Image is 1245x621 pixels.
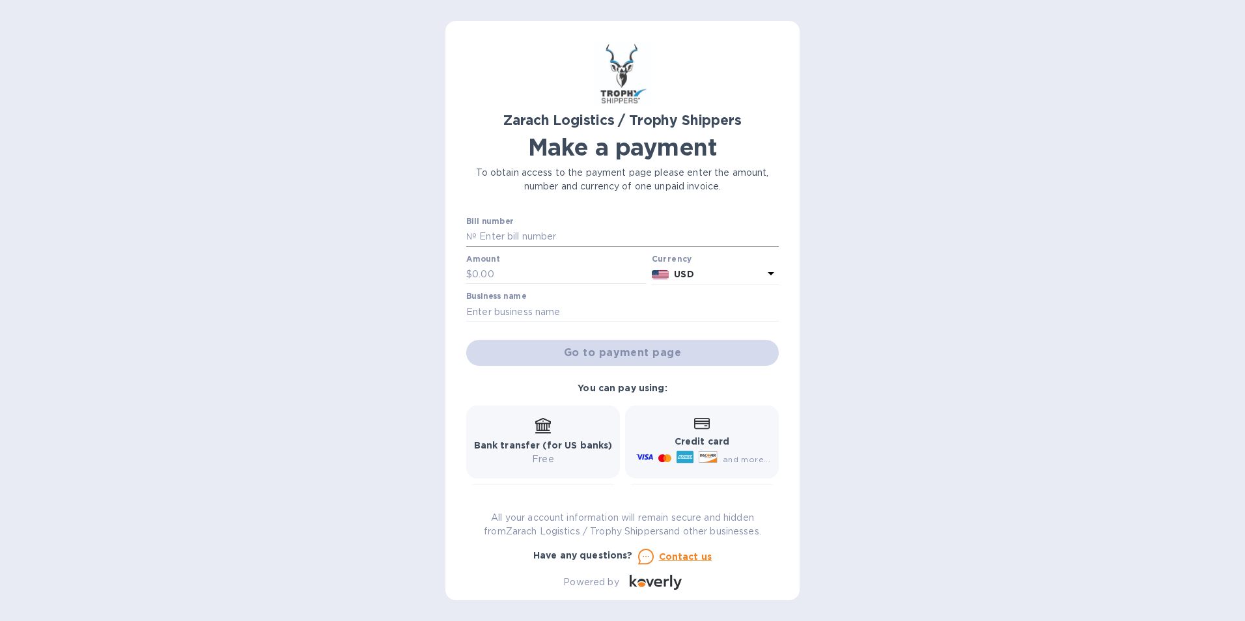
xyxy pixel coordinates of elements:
p: All your account information will remain secure and hidden from Zarach Logistics / Trophy Shipper... [466,511,779,538]
b: Currency [652,254,692,264]
input: Enter business name [466,302,779,322]
label: Amount [466,255,499,263]
p: Powered by [563,575,619,589]
b: Have any questions? [533,550,633,560]
b: Bank transfer (for US banks) [474,440,613,450]
p: Free [474,452,613,466]
label: Business name [466,293,526,301]
b: USD [674,269,693,279]
span: and more... [723,454,770,464]
p: To obtain access to the payment page please enter the amount, number and currency of one unpaid i... [466,166,779,193]
u: Contact us [659,551,712,562]
img: USD [652,270,669,279]
b: You can pay using: [578,383,667,393]
p: $ [466,268,472,281]
b: Credit card [675,436,729,447]
h1: Make a payment [466,133,779,161]
b: Zarach Logistics / Trophy Shippers [503,112,741,128]
input: Enter bill number [477,227,779,247]
p: № [466,230,477,243]
label: Bill number [466,218,513,226]
input: 0.00 [472,265,647,284]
